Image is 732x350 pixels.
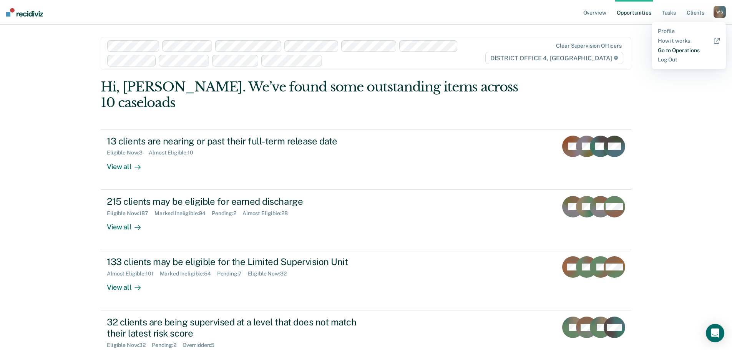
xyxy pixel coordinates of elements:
[107,210,154,217] div: Eligible Now : 187
[485,52,623,64] span: DISTRICT OFFICE 4, [GEOGRAPHIC_DATA]
[242,210,294,217] div: Almost Eligible : 28
[101,250,631,310] a: 133 clients may be eligible for the Limited Supervision UnitAlmost Eligible:101Marked Ineligible:...
[183,342,221,348] div: Overridden : 5
[212,210,242,217] div: Pending : 2
[714,6,726,18] button: WS
[107,136,377,147] div: 13 clients are nearing or past their full-term release date
[107,156,150,171] div: View all
[152,342,183,348] div: Pending : 2
[217,270,248,277] div: Pending : 7
[107,317,377,339] div: 32 clients are being supervised at a level that does not match their latest risk score
[107,342,152,348] div: Eligible Now : 32
[107,216,150,231] div: View all
[107,196,377,207] div: 215 clients may be eligible for earned discharge
[107,270,159,277] div: Almost Eligible : 101
[658,47,720,54] a: Go to Operations
[149,149,199,156] div: Almost Eligible : 10
[556,43,621,49] div: Clear supervision officers
[248,270,293,277] div: Eligible Now : 32
[6,8,43,17] img: Recidiviz
[107,149,149,156] div: Eligible Now : 3
[107,277,150,292] div: View all
[658,28,720,35] a: Profile
[706,324,724,342] div: Open Intercom Messenger
[154,210,212,217] div: Marked Ineligible : 94
[101,79,525,111] div: Hi, [PERSON_NAME]. We’ve found some outstanding items across 10 caseloads
[101,190,631,250] a: 215 clients may be eligible for earned dischargeEligible Now:187Marked Ineligible:94Pending:2Almo...
[107,256,377,267] div: 133 clients may be eligible for the Limited Supervision Unit
[658,56,720,63] a: Log Out
[658,38,720,44] a: How it works
[160,270,217,277] div: Marked Ineligible : 54
[714,6,726,18] div: W S
[101,129,631,190] a: 13 clients are nearing or past their full-term release dateEligible Now:3Almost Eligible:10View all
